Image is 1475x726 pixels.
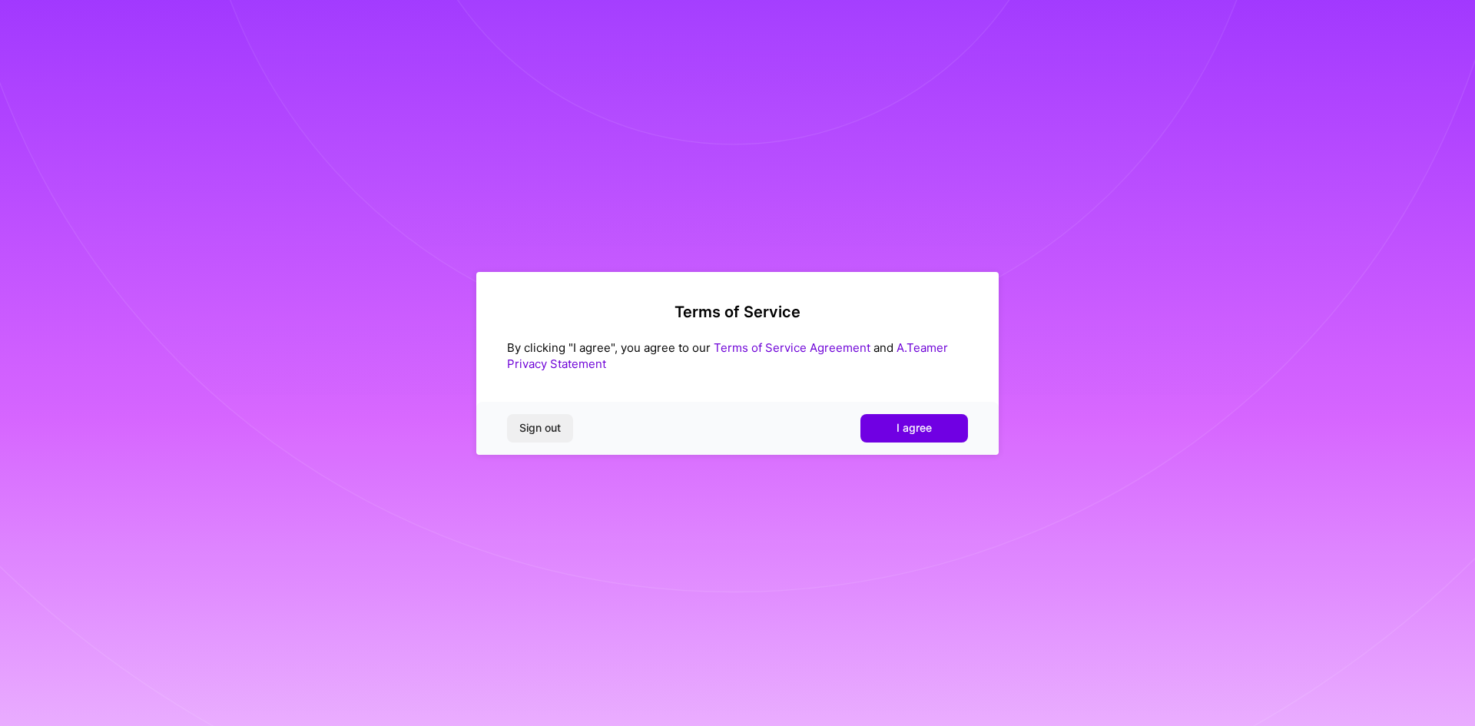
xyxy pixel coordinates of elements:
[507,340,968,372] div: By clicking "I agree", you agree to our and
[519,420,561,436] span: Sign out
[860,414,968,442] button: I agree
[507,303,968,321] h2: Terms of Service
[714,340,870,355] a: Terms of Service Agreement
[507,414,573,442] button: Sign out
[897,420,932,436] span: I agree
